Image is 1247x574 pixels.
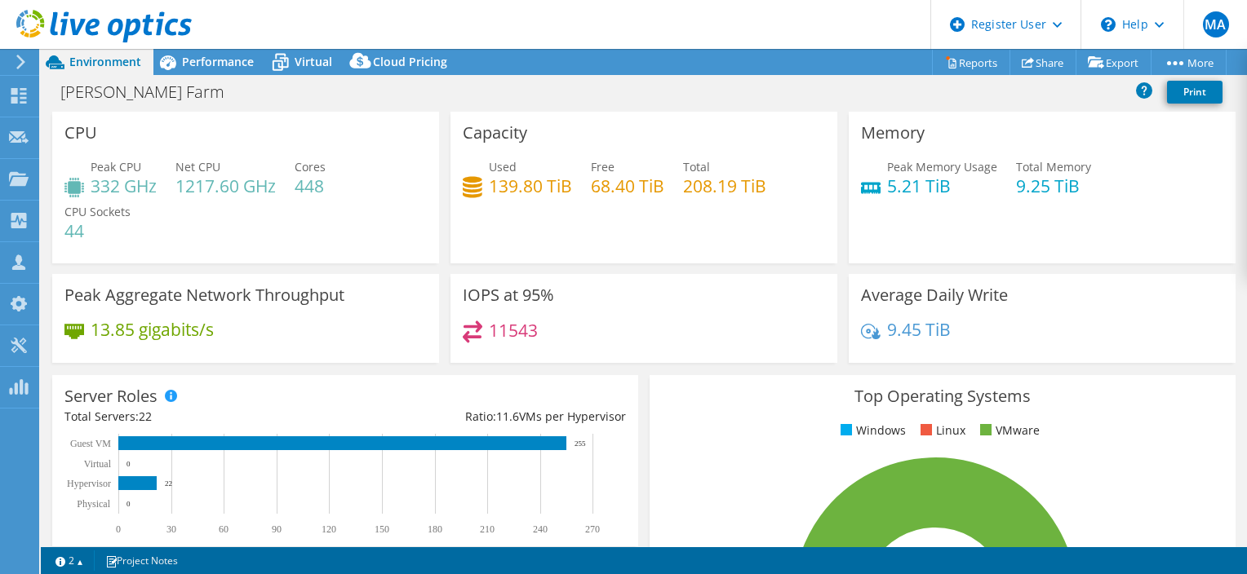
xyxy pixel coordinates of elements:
[373,54,447,69] span: Cloud Pricing
[67,478,111,489] text: Hypervisor
[489,177,572,195] h4: 139.80 TiB
[533,523,548,535] text: 240
[591,177,664,195] h4: 68.40 TiB
[428,523,442,535] text: 180
[219,523,229,535] text: 60
[1101,17,1116,32] svg: \n
[70,438,111,449] text: Guest VM
[976,422,1040,439] li: VMware
[64,124,97,142] h3: CPU
[295,177,326,195] h4: 448
[887,320,951,338] h4: 9.45 TiB
[64,286,344,304] h3: Peak Aggregate Network Throughput
[861,124,925,142] h3: Memory
[585,523,600,535] text: 270
[44,550,95,571] a: 2
[575,439,586,448] text: 255
[69,54,141,69] span: Environment
[1010,50,1076,75] a: Share
[77,498,110,510] text: Physical
[53,83,250,101] h1: [PERSON_NAME] Farm
[91,159,141,174] span: Peak CPU
[166,523,176,535] text: 30
[182,54,254,69] span: Performance
[683,177,766,195] h4: 208.19 TiB
[591,159,615,174] span: Free
[272,523,282,535] text: 90
[489,321,538,339] h4: 11543
[887,159,997,174] span: Peak Memory Usage
[861,286,1008,304] h3: Average Daily Write
[1016,159,1091,174] span: Total Memory
[94,550,189,571] a: Project Notes
[175,159,220,174] span: Net CPU
[1016,177,1091,195] h4: 9.25 TiB
[175,177,276,195] h4: 1217.60 GHz
[91,177,157,195] h4: 332 GHz
[116,523,121,535] text: 0
[1203,11,1229,38] span: MA
[463,124,527,142] h3: Capacity
[64,387,158,405] h3: Server Roles
[887,177,997,195] h4: 5.21 TiB
[345,408,626,426] div: Ratio: VMs per Hypervisor
[375,523,389,535] text: 150
[837,422,906,439] li: Windows
[496,408,519,424] span: 11.6
[126,500,131,508] text: 0
[295,159,326,174] span: Cores
[165,479,172,488] text: 22
[295,54,332,69] span: Virtual
[1167,81,1223,104] a: Print
[932,50,1010,75] a: Reports
[1076,50,1152,75] a: Export
[463,286,554,304] h3: IOPS at 95%
[64,408,345,426] div: Total Servers:
[91,320,214,338] h4: 13.85 gigabits/s
[139,408,152,424] span: 22
[662,387,1223,405] h3: Top Operating Systems
[1151,50,1227,75] a: More
[84,458,112,470] text: Virtual
[64,204,131,219] span: CPU Sockets
[683,159,710,174] span: Total
[64,222,131,240] h4: 44
[126,460,131,468] text: 0
[489,159,517,174] span: Used
[480,523,495,535] text: 210
[322,523,336,535] text: 120
[916,422,965,439] li: Linux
